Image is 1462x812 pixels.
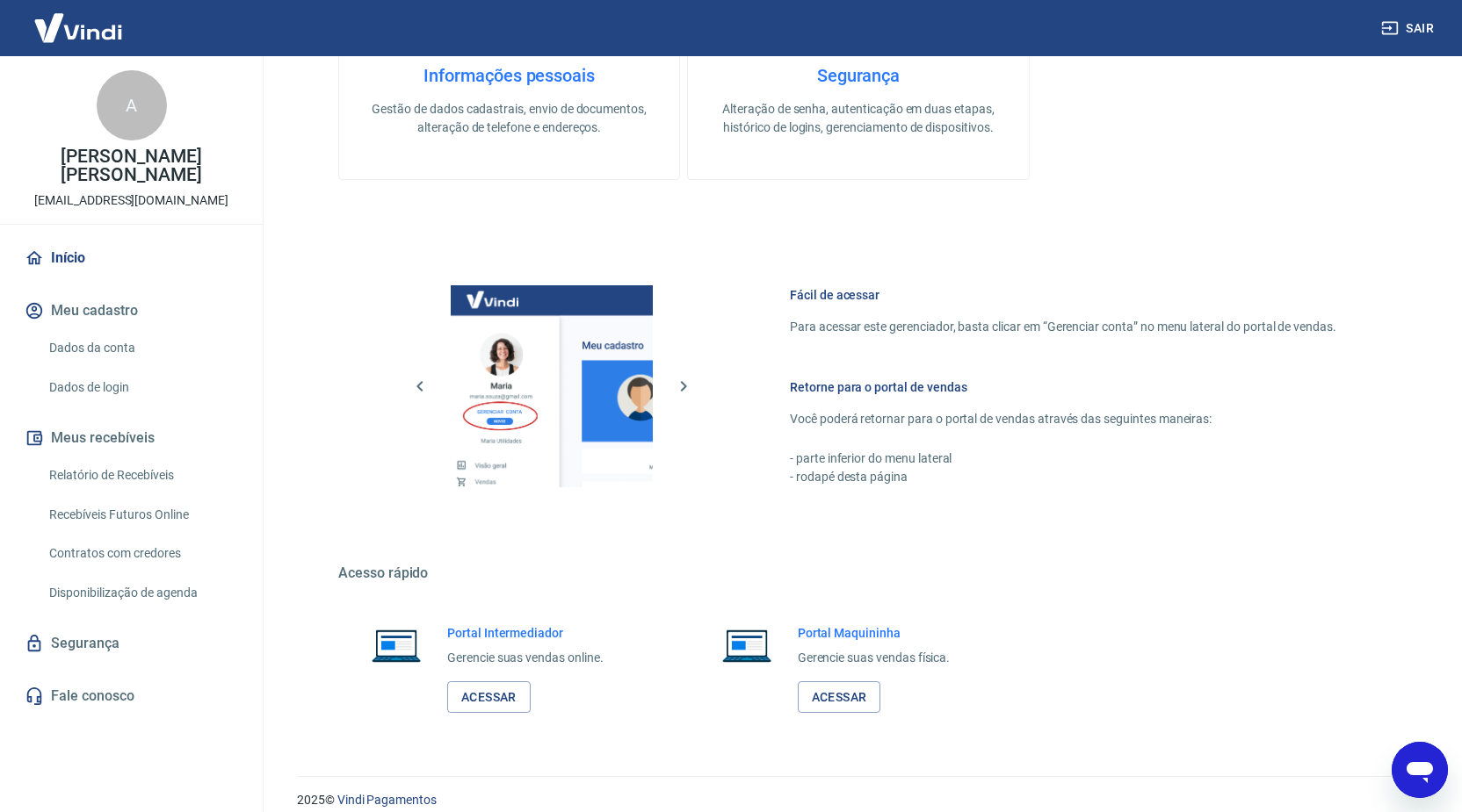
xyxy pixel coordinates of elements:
p: Para acessar este gerenciador, basta clicar em “Gerenciar conta” no menu lateral do portal de ven... [790,318,1336,336]
a: Acessar [447,681,531,714]
img: Vindi [21,1,135,54]
iframe: Botão para abrir a janela de mensagens, conversa em andamento [1392,742,1448,798]
img: Imagem de um notebook aberto [710,624,784,666]
img: Imagem de um notebook aberto [359,624,433,666]
p: 2025 © [297,791,1420,809]
h6: Portal Intermediador [447,624,604,642]
a: Dados de login [42,370,242,406]
a: Segurança [21,624,242,663]
p: Alteração de senha, autenticação em duas etapas, histórico de logins, gerenciamento de dispositivos. [716,100,1000,137]
a: Recebíveis Futuros Online [42,497,242,533]
h6: Retorne para o portal de vendas [790,378,1336,396]
h6: Fácil de acessar [790,286,1336,304]
p: Gerencie suas vendas online. [447,649,604,667]
p: - parte inferior do menu lateral [790,449,1336,468]
a: Relatório de Recebíveis [42,457,242,493]
a: Contratos com credores [42,535,242,571]
p: Gestão de dados cadastrais, envio de documentos, alteração de telefone e endereços. [367,100,651,137]
a: Acessar [798,681,881,714]
h6: Portal Maquininha [798,624,951,642]
a: Início [21,239,242,277]
h4: Informações pessoais [367,65,651,86]
button: Meu cadastro [21,291,242,330]
h4: Segurança [716,65,1000,86]
p: Gerencie suas vendas física. [798,649,951,667]
div: A [97,70,167,140]
a: Vindi Pagamentos [337,793,437,807]
img: Imagem da dashboard mostrando o botão de gerenciar conta na sidebar no lado esquerdo [451,285,653,487]
p: - rodapé desta página [790,468,1336,486]
button: Sair [1378,12,1441,45]
a: Disponibilização de agenda [42,575,242,611]
h5: Acesso rápido [338,564,1379,582]
a: Dados da conta [42,330,242,366]
p: Você poderá retornar para o portal de vendas através das seguintes maneiras: [790,410,1336,428]
a: Fale conosco [21,677,242,715]
button: Meus recebíveis [21,419,242,457]
p: [PERSON_NAME] [PERSON_NAME] [14,147,249,184]
p: [EMAIL_ADDRESS][DOMAIN_NAME] [34,191,228,210]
